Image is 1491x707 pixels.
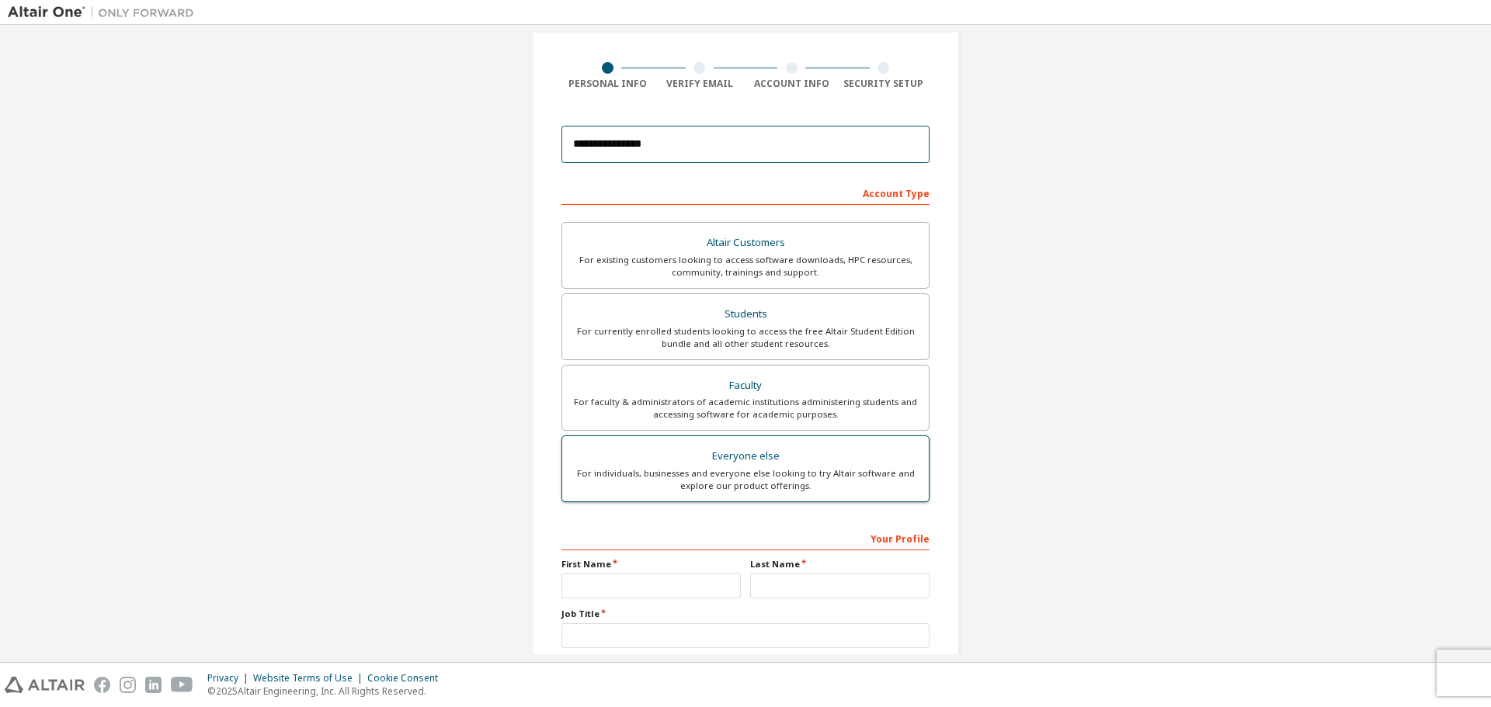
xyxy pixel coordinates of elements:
div: Students [572,303,919,325]
div: Verify Email [654,78,746,90]
div: Everyone else [572,445,919,467]
div: For currently enrolled students looking to access the free Altair Student Edition bundle and all ... [572,325,919,350]
img: altair_logo.svg [5,677,85,693]
div: Security Setup [838,78,930,90]
img: linkedin.svg [145,677,162,693]
img: facebook.svg [94,677,110,693]
div: Account Type [561,180,930,205]
div: Account Info [745,78,838,90]
label: Job Title [561,608,930,620]
div: Personal Info [561,78,654,90]
div: Cookie Consent [367,672,447,684]
div: Your Profile [561,525,930,550]
div: For existing customers looking to access software downloads, HPC resources, community, trainings ... [572,254,919,279]
div: For faculty & administrators of academic institutions administering students and accessing softwa... [572,396,919,421]
p: © 2025 Altair Engineering, Inc. All Rights Reserved. [207,684,447,698]
div: For individuals, businesses and everyone else looking to try Altair software and explore our prod... [572,467,919,492]
img: instagram.svg [120,677,136,693]
div: Website Terms of Use [253,672,367,684]
label: First Name [561,558,741,570]
div: Faculty [572,375,919,397]
label: Last Name [750,558,930,570]
div: Altair Customers [572,232,919,254]
img: Altair One [8,5,202,20]
img: youtube.svg [171,677,193,693]
div: Privacy [207,672,253,684]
